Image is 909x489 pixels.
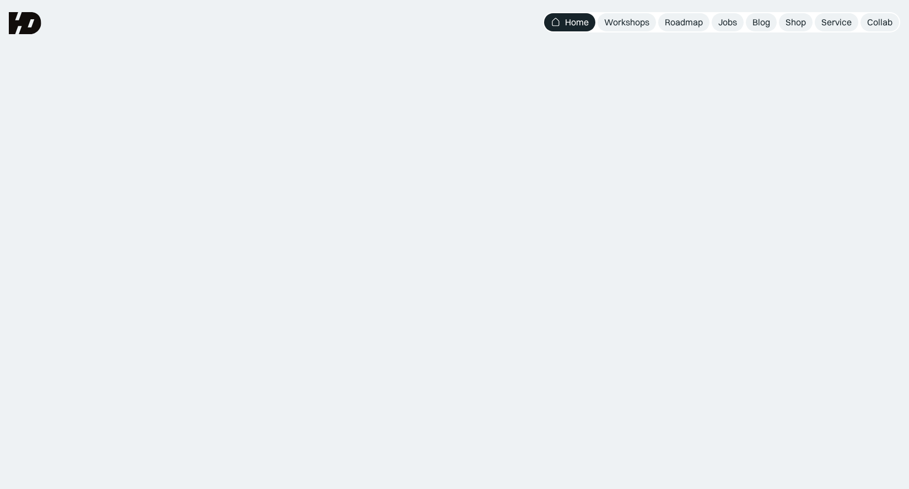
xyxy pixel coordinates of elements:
[752,17,770,28] div: Blog
[544,13,595,31] a: Home
[565,17,589,28] div: Home
[821,17,852,28] div: Service
[665,17,703,28] div: Roadmap
[712,13,744,31] a: Jobs
[658,13,709,31] a: Roadmap
[598,13,656,31] a: Workshops
[815,13,858,31] a: Service
[604,17,649,28] div: Workshops
[867,17,892,28] div: Collab
[860,13,899,31] a: Collab
[718,17,737,28] div: Jobs
[786,17,806,28] div: Shop
[746,13,777,31] a: Blog
[779,13,813,31] a: Shop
